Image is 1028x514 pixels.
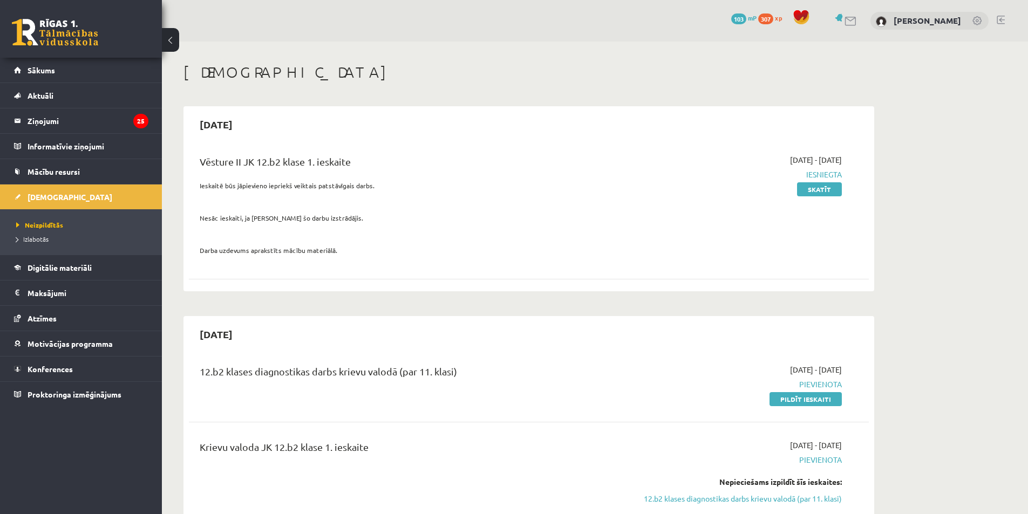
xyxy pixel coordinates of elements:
[638,454,842,465] span: Pievienota
[16,234,151,244] a: Izlabotās
[14,58,148,83] a: Sākums
[638,169,842,180] span: Iesniegta
[14,108,148,133] a: Ziņojumi25
[790,154,842,166] span: [DATE] - [DATE]
[16,221,63,229] span: Neizpildītās
[14,159,148,184] a: Mācību resursi
[28,339,113,348] span: Motivācijas programma
[189,321,243,347] h2: [DATE]
[200,245,622,255] p: Darba uzdevums aprakstīts mācību materiālā.
[16,220,151,230] a: Neizpildītās
[28,91,53,100] span: Aktuāli
[731,13,757,22] a: 103 mP
[28,192,112,202] span: [DEMOGRAPHIC_DATA]
[790,364,842,375] span: [DATE] - [DATE]
[638,493,842,504] a: 12.b2 klases diagnostikas darbs krievu valodā (par 11. klasi)
[28,389,121,399] span: Proktoringa izmēģinājums
[14,134,148,159] a: Informatīvie ziņojumi
[797,182,842,196] a: Skatīt
[758,13,787,22] a: 307 xp
[12,19,98,46] a: Rīgas 1. Tālmācības vidusskola
[28,263,92,272] span: Digitālie materiāli
[14,255,148,280] a: Digitālie materiāli
[14,306,148,331] a: Atzīmes
[200,440,622,460] div: Krievu valoda JK 12.b2 klase 1. ieskaite
[638,476,842,488] div: Nepieciešams izpildīt šīs ieskaites:
[748,13,757,22] span: mP
[200,181,622,190] p: Ieskaitē būs jāpievieno iepriekš veiktais patstāvīgais darbs.
[28,65,55,75] span: Sākums
[200,154,622,174] div: Vēsture II JK 12.b2 klase 1. ieskaite
[876,16,887,27] img: Rikija Ķikuste
[14,382,148,407] a: Proktoringa izmēģinājums
[14,83,148,108] a: Aktuāli
[28,313,57,323] span: Atzīmes
[790,440,842,451] span: [DATE] - [DATE]
[775,13,782,22] span: xp
[200,213,622,223] p: Nesāc ieskaiti, ja [PERSON_NAME] šo darbu izstrādājis.
[894,15,961,26] a: [PERSON_NAME]
[14,184,148,209] a: [DEMOGRAPHIC_DATA]
[14,331,148,356] a: Motivācijas programma
[14,357,148,381] a: Konferences
[770,392,842,406] a: Pildīt ieskaiti
[28,134,148,159] legend: Informatīvie ziņojumi
[200,364,622,384] div: 12.b2 klases diagnostikas darbs krievu valodā (par 11. klasi)
[28,108,148,133] legend: Ziņojumi
[183,63,874,81] h1: [DEMOGRAPHIC_DATA]
[189,112,243,137] h2: [DATE]
[28,364,73,374] span: Konferences
[638,379,842,390] span: Pievienota
[758,13,773,24] span: 307
[16,235,49,243] span: Izlabotās
[731,13,746,24] span: 103
[28,280,148,305] legend: Maksājumi
[14,280,148,305] a: Maksājumi
[28,167,80,176] span: Mācību resursi
[133,114,148,128] i: 25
